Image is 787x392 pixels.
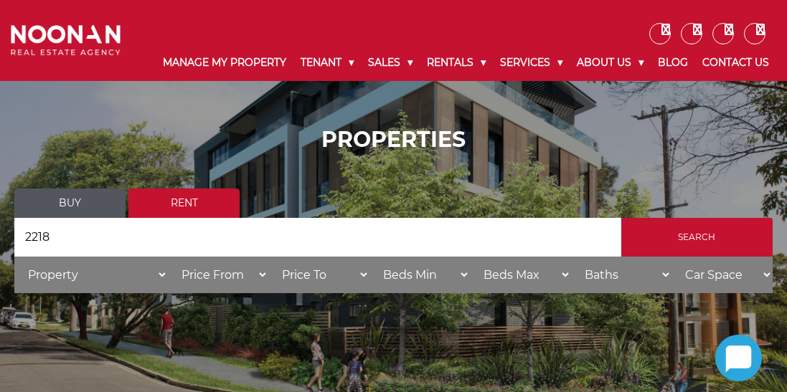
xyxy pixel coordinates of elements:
h1: PROPERTIES [14,127,773,153]
a: Rentals [420,44,493,81]
a: Blog [651,44,695,81]
a: Tenant [293,44,361,81]
input: Search [621,218,773,257]
a: Buy [14,188,126,218]
a: Rent [128,188,240,218]
input: Search by suburb, postcode or area [14,218,621,257]
a: Manage My Property [156,44,293,81]
img: Noonan Real Estate Agency [11,25,121,55]
a: Services [493,44,570,81]
a: Sales [361,44,420,81]
a: Contact Us [695,44,776,81]
a: About Us [570,44,651,81]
